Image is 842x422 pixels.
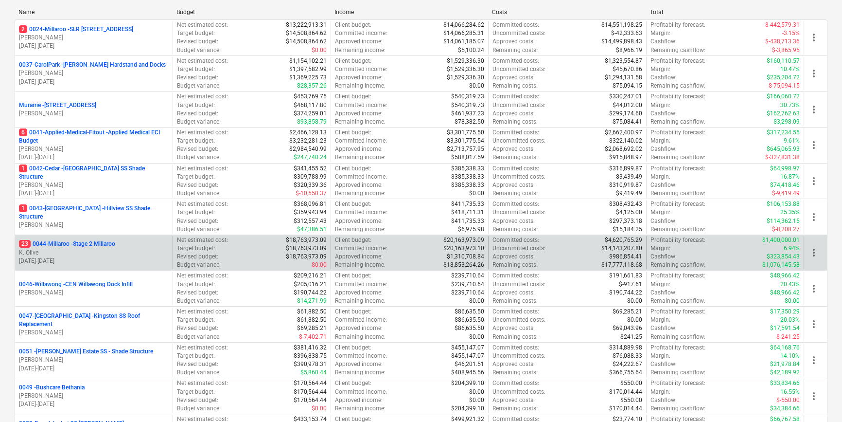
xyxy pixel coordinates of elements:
[18,9,169,16] div: Name
[808,354,820,366] span: more_vert
[177,181,218,189] p: Revised budget :
[19,189,169,198] p: [DATE] - [DATE]
[19,348,169,372] div: 0051 -[PERSON_NAME] Estate SS - Shade Structure[PERSON_NAME][DATE]-[DATE]
[297,118,327,126] p: $93,858.79
[19,165,169,198] div: 10042-Cedar -[GEOGRAPHIC_DATA] SS Shade Structure[PERSON_NAME][DATE]-[DATE]
[447,65,484,73] p: $1,529,336.30
[492,101,545,110] p: Uncommitted costs :
[650,82,705,90] p: Remaining cashflow :
[808,211,820,223] span: more_vert
[492,261,538,269] p: Remaining costs :
[613,82,642,90] p: $75,094.15
[19,110,169,118] p: [PERSON_NAME]
[177,272,228,280] p: Net estimated cost :
[808,139,820,151] span: more_vert
[19,392,169,400] p: [PERSON_NAME]
[451,165,484,173] p: $385,338.33
[650,244,670,253] p: Margin :
[613,225,642,234] p: $15,184.25
[808,175,820,187] span: more_vert
[19,128,27,136] span: 6
[650,46,705,55] p: Remaining cashflow :
[492,244,545,253] p: Uncommitted costs :
[784,137,800,145] p: 9.61%
[177,110,218,118] p: Revised budget :
[492,200,539,208] p: Committed costs :
[297,82,327,90] p: $28,357.26
[650,173,670,181] p: Margin :
[492,57,539,65] p: Committed costs :
[447,253,484,261] p: $1,310,708.84
[451,280,484,289] p: $239,710.64
[650,137,670,145] p: Margin :
[609,272,642,280] p: $191,661.83
[650,200,705,208] p: Profitability forecast :
[492,73,535,82] p: Approved costs :
[177,208,215,217] p: Target budget :
[177,253,218,261] p: Revised budget :
[451,173,484,181] p: $385,338.33
[177,73,218,82] p: Revised budget :
[335,145,383,153] p: Approved income :
[443,21,484,29] p: $14,066,284.62
[19,25,27,33] span: 2
[177,82,221,90] p: Budget variance :
[289,137,327,145] p: $3,232,281.23
[605,236,642,244] p: $4,620,765.29
[19,365,169,373] p: [DATE] - [DATE]
[294,217,327,225] p: $312,557.43
[650,9,800,16] div: Total
[609,110,642,118] p: $299,174.60
[767,110,800,118] p: $162,762.63
[286,236,327,244] p: $18,763,973.09
[782,29,800,37] p: -3.15%
[335,29,387,37] p: Committed income :
[177,46,221,55] p: Budget variance :
[335,189,386,198] p: Remaining income :
[19,101,169,118] div: Murarrie -[STREET_ADDRESS][PERSON_NAME]
[451,272,484,280] p: $239,710.64
[335,82,386,90] p: Remaining income :
[19,348,153,356] p: 0051 - [PERSON_NAME] Estate SS - Shade Structure
[770,165,800,173] p: $64,998.97
[492,29,545,37] p: Uncommitted costs :
[335,92,371,101] p: Client budget :
[335,181,383,189] p: Approved income :
[335,165,371,173] p: Client budget :
[780,101,800,110] p: 30.73%
[289,65,327,73] p: $1,397,582.99
[335,118,386,126] p: Remaining income :
[605,57,642,65] p: $1,323,554.87
[613,101,642,110] p: $44,012.00
[492,280,545,289] p: Uncommitted costs :
[650,145,677,153] p: Cashflow :
[294,153,327,162] p: $247,740.24
[808,104,820,115] span: more_vert
[492,145,535,153] p: Approved costs :
[492,37,535,46] p: Approved costs :
[447,73,484,82] p: $1,529,336.30
[177,244,215,253] p: Target budget :
[177,37,218,46] p: Revised budget :
[19,289,169,297] p: [PERSON_NAME]
[447,57,484,65] p: $1,529,336.30
[650,153,705,162] p: Remaining cashflow :
[650,280,670,289] p: Margin :
[177,92,228,101] p: Net estimated cost :
[609,165,642,173] p: $316,899.87
[19,384,85,392] p: 0049 - Bushcare Bethania
[650,37,677,46] p: Cashflow :
[492,236,539,244] p: Committed costs :
[767,73,800,82] p: $235,204.72
[650,73,677,82] p: Cashflow :
[447,137,484,145] p: $3,301,775.54
[19,280,169,297] div: 0046-Willawong -CEN Willawong Dock Infill[PERSON_NAME]
[335,57,371,65] p: Client budget :
[451,200,484,208] p: $411,735.33
[177,65,215,73] p: Target budget :
[19,204,169,229] div: 10043-[GEOGRAPHIC_DATA] -Hillview SS Shade Structure[PERSON_NAME]
[605,128,642,137] p: $2,662,400.97
[19,312,169,337] div: 0047-[GEOGRAPHIC_DATA] -Kingston SS Roof Replacement[PERSON_NAME]
[451,181,484,189] p: $385,338.33
[492,92,539,101] p: Committed costs :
